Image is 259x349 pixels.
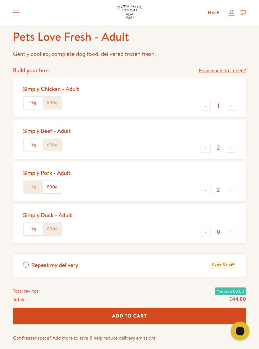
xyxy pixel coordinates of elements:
[13,307,246,324] button: Add To Cart
[201,227,211,237] button: -
[13,49,246,59] p: Gently cooked, complete dog food, delivered frozen fresh!
[215,287,246,295] span: You save £0.00
[201,143,211,153] button: -
[24,97,43,109] label: 1kg
[201,185,211,195] button: -
[226,101,236,111] button: +
[13,295,24,303] span: Total:
[117,5,142,20] img: Pets Love Fresh
[31,261,78,269] span: Repeat my delivery
[201,101,211,111] button: -
[226,185,236,195] button: +
[23,127,71,134] div: Simply Beef - Adult
[24,139,43,151] label: 1kg
[227,319,253,343] iframe: Gorgias live chat messenger
[24,223,43,235] label: 1kg
[13,29,246,44] h1: Pets Love Fresh - Adult
[24,181,43,193] label: 1kg
[229,296,246,303] span: £44.80
[43,223,62,235] label: 600g
[43,139,62,151] label: 600g
[23,211,72,219] div: Simply Duck - Adult
[8,5,24,21] summary: Translation missing: en.sections.header.menu
[23,85,79,92] div: Simply Chicken - Adult
[43,97,62,109] label: 600g
[226,143,236,153] button: +
[199,67,246,75] a: How much do I need?
[43,181,62,193] label: 600g
[203,6,225,19] a: Help
[13,287,40,295] span: Total savings:
[226,227,236,237] button: +
[210,261,236,269] span: Extra 5% off
[112,312,147,319] span: Add To Cart
[13,334,246,342] p: Got freezer space? Add more to save & help reduce delivery emissions
[23,169,70,176] div: Simply Pork - Adult
[13,67,50,74] h4: Build your box:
